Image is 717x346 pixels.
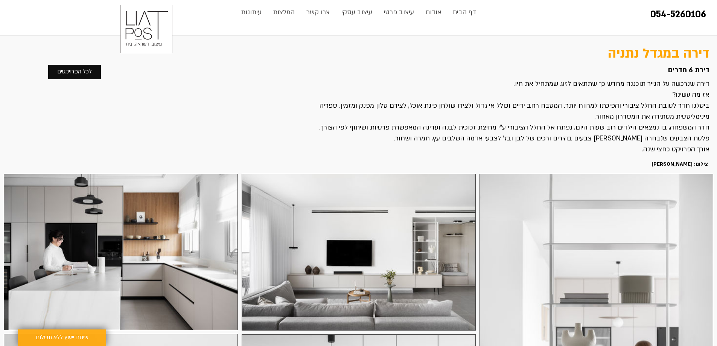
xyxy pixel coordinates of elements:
[235,5,267,20] a: עיתונות
[267,5,301,20] a: המלצות
[650,8,706,21] a: 054-5260106
[378,5,420,20] a: עיצוב פרטי
[380,5,418,20] p: עיצוב פרטי
[57,67,92,76] span: לכל הפרויקטים
[420,5,447,20] a: אודות
[668,66,709,75] span: דירת 6 חדרים
[422,5,445,20] p: אודות
[608,44,709,62] span: דירה במגדל נתניה
[338,5,376,20] p: עיצוב עסקי
[447,5,482,20] a: דף הבית
[36,333,88,342] span: שיחת ייעוץ ללא תשלום
[303,5,333,20] p: צרו קשר
[48,64,101,79] a: לכל הפרויקטים
[449,5,480,20] p: דף הבית
[301,5,336,20] a: צרו קשר
[235,5,482,20] nav: אתר
[336,5,378,20] a: עיצוב עסקי
[237,5,265,20] p: עיתונות
[652,161,708,168] span: צילום: [PERSON_NAME]
[269,5,298,20] p: המלצות
[319,79,709,154] span: דירה שנרכשה על הנייר תוכננה מחדש כך שתתאים לזוג שמתחיל את חיו. אז מה עשינו? ביטלנו חדר לטובת החלל...
[18,329,106,346] a: שיחת ייעוץ ללא תשלום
